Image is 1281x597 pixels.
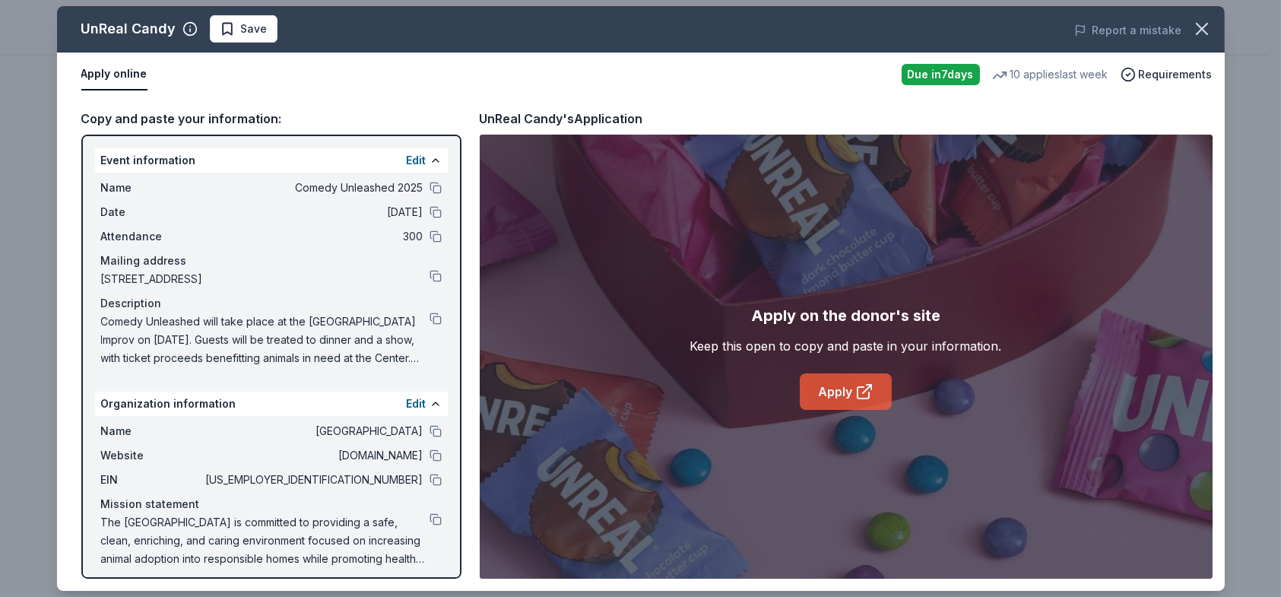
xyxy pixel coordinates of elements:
a: Apply [800,373,892,410]
span: Comedy Unleashed will take place at the [GEOGRAPHIC_DATA] Improv on [DATE]. Guests will be treate... [101,313,430,367]
button: Report a mistake [1074,21,1182,40]
button: Save [210,15,277,43]
div: Description [101,294,442,313]
span: Comedy Unleashed 2025 [203,179,423,197]
span: [DATE] [203,203,423,221]
div: Apply on the donor's site [751,303,940,328]
button: Edit [407,395,426,413]
button: Edit [407,151,426,170]
div: 10 applies last week [992,65,1108,84]
span: [US_EMPLOYER_IDENTIFICATION_NUMBER] [203,471,423,489]
button: Requirements [1121,65,1213,84]
span: Attendance [101,227,203,246]
div: Keep this open to copy and paste in your information. [690,337,1002,355]
span: Website [101,446,203,465]
div: Mission statement [101,495,442,513]
div: Organization information [95,392,448,416]
span: Requirements [1139,65,1213,84]
div: Copy and paste your information: [81,109,461,129]
div: UnReal Candy [81,17,176,41]
span: Save [241,20,268,38]
div: Due in 7 days [902,64,980,85]
span: EIN [101,471,203,489]
span: 300 [203,227,423,246]
span: Name [101,422,203,440]
div: Event information [95,148,448,173]
span: Name [101,179,203,197]
span: [STREET_ADDRESS] [101,270,430,288]
div: UnReal Candy's Application [480,109,643,129]
span: [DOMAIN_NAME] [203,446,423,465]
span: Date [101,203,203,221]
span: [GEOGRAPHIC_DATA] [203,422,423,440]
div: Mailing address [101,252,442,270]
span: The [GEOGRAPHIC_DATA] is committed to providing a safe, clean, enriching, and caring environment ... [101,513,430,568]
button: Apply online [81,59,147,91]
